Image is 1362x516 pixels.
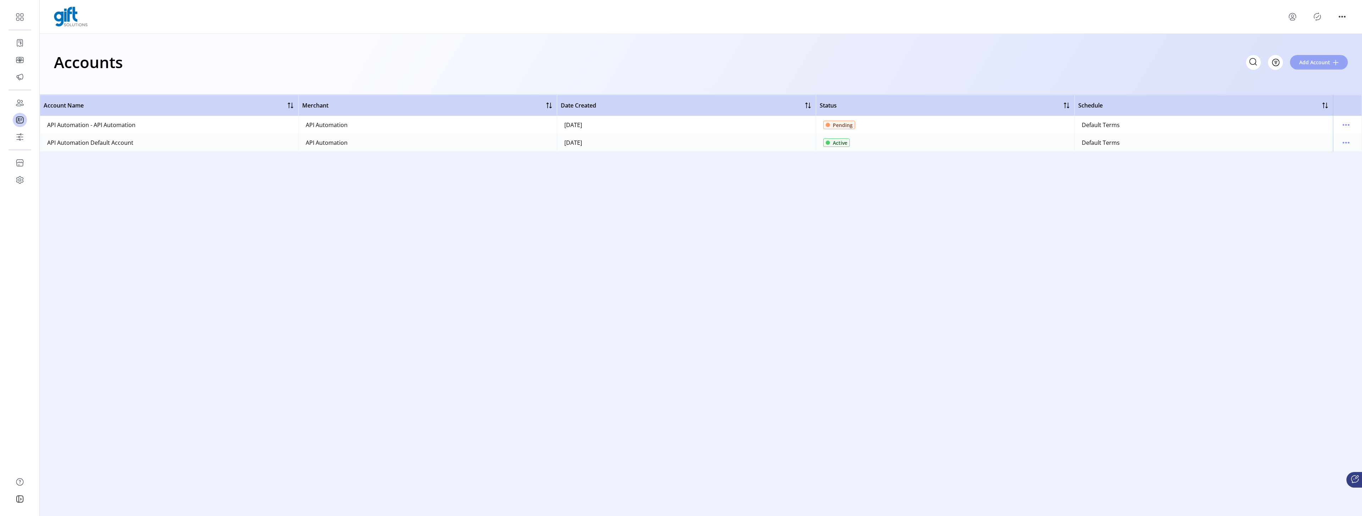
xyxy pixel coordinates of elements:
h1: Accounts [54,50,123,75]
div: Default Terms [1082,121,1120,129]
button: Add Account [1290,55,1348,70]
td: [DATE] [557,116,815,134]
span: Merchant [302,101,328,110]
span: Account Name [44,101,84,110]
button: menu [1340,137,1352,148]
div: API Automation [306,121,348,129]
div: API Automation - API Automation [47,121,135,129]
button: menu [1287,11,1298,22]
img: logo [54,7,88,27]
div: API Automation [306,138,348,147]
span: Active [833,139,847,147]
span: Pending [833,121,853,129]
td: [DATE] [557,134,815,152]
button: Filter Button [1268,55,1283,70]
span: Add Account [1299,59,1330,66]
button: menu [1336,11,1348,22]
div: Default Terms [1082,138,1120,147]
button: Publisher Panel [1312,11,1323,22]
span: Status [820,101,837,110]
span: Date Created [561,101,596,110]
span: Schedule [1078,101,1103,110]
button: menu [1340,119,1352,131]
div: API Automation Default Account [47,138,133,147]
